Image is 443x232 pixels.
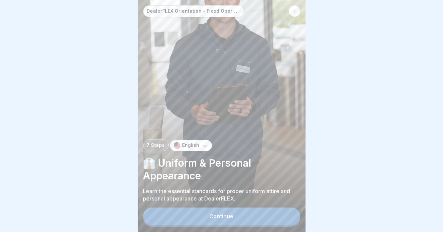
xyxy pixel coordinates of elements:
p: 7 Steps [147,142,165,148]
img: us.svg [174,142,180,149]
div: Continue [210,213,234,219]
p: English [182,142,200,148]
button: Continue [143,208,300,225]
p: DealerFLEX Orientation - Fixed Operations Division [147,8,240,14]
p: 👔 Uniform & Personal Appearance [143,157,300,182]
p: Learn the essential standards for proper uniform attire and personal appearance at DealerFLEX. [143,187,300,202]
